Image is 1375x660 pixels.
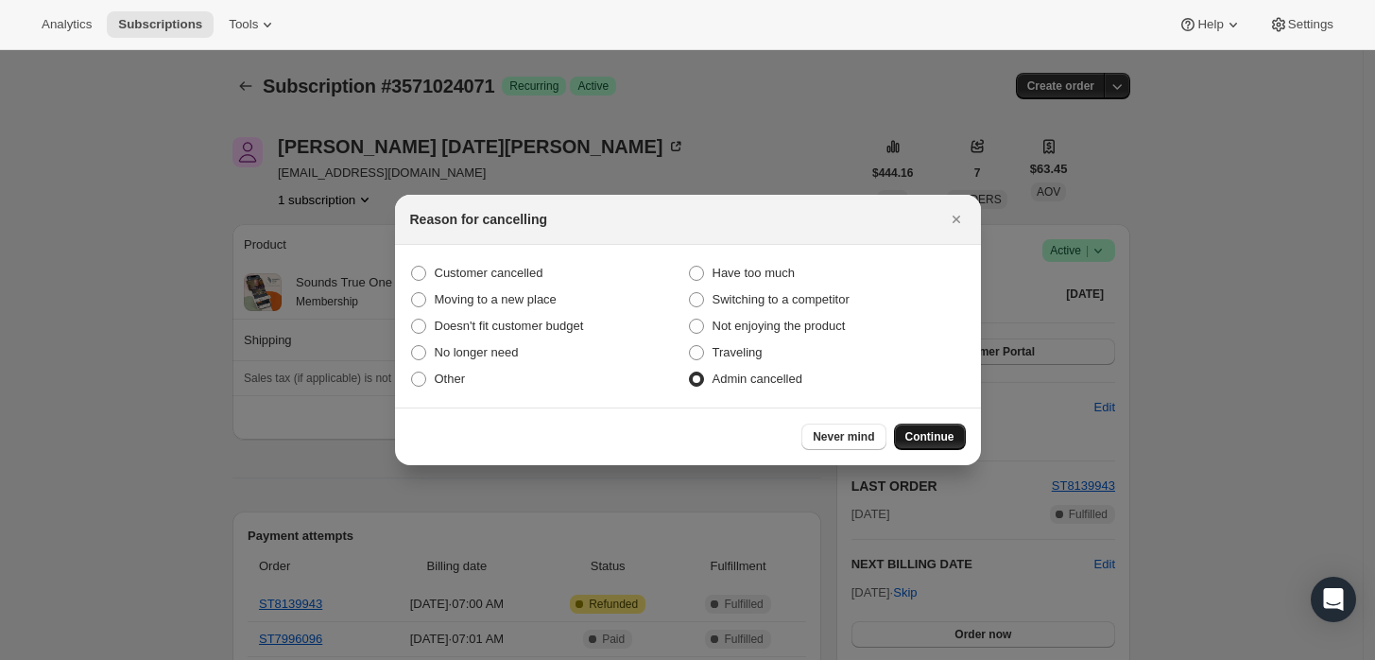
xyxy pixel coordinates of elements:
[713,266,795,280] span: Have too much
[1311,577,1356,622] div: Open Intercom Messenger
[435,345,519,359] span: No longer need
[713,319,846,333] span: Not enjoying the product
[905,429,954,444] span: Continue
[943,206,970,233] button: Close
[713,372,802,386] span: Admin cancelled
[229,17,258,32] span: Tools
[410,210,547,229] h2: Reason for cancelling
[813,429,874,444] span: Never mind
[801,424,885,450] button: Never mind
[118,17,202,32] span: Subscriptions
[1258,11,1345,38] button: Settings
[894,424,966,450] button: Continue
[42,17,92,32] span: Analytics
[435,372,466,386] span: Other
[217,11,288,38] button: Tools
[435,319,584,333] span: Doesn't fit customer budget
[435,292,557,306] span: Moving to a new place
[1167,11,1253,38] button: Help
[1197,17,1223,32] span: Help
[713,345,763,359] span: Traveling
[713,292,850,306] span: Switching to a competitor
[30,11,103,38] button: Analytics
[1288,17,1333,32] span: Settings
[435,266,543,280] span: Customer cancelled
[107,11,214,38] button: Subscriptions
